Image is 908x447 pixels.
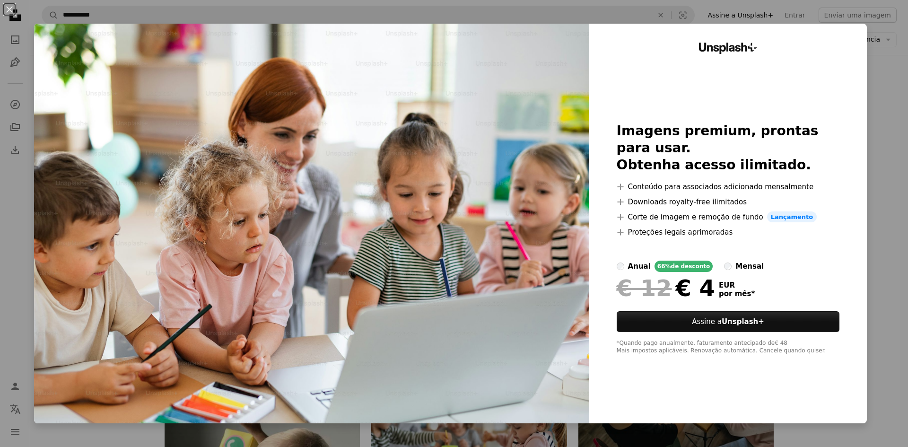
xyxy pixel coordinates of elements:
[617,263,624,270] input: anual66%de desconto
[617,276,672,300] span: € 12
[719,281,755,289] span: EUR
[617,196,840,208] li: Downloads royalty-free ilimitados
[617,311,840,332] button: Assine aUnsplash+
[719,289,755,298] span: por mês *
[617,276,715,300] div: € 4
[724,263,732,270] input: mensal
[617,123,840,174] h2: Imagens premium, prontas para usar. Obtenha acesso ilimitado.
[617,211,840,223] li: Corte de imagem e remoção de fundo
[617,340,840,355] div: *Quando pago anualmente, faturamento antecipado de € 48 Mais impostos aplicáveis. Renovação autom...
[617,181,840,193] li: Conteúdo para associados adicionado mensalmente
[722,317,764,326] strong: Unsplash+
[628,261,651,272] div: anual
[735,261,764,272] div: mensal
[767,211,817,223] span: Lançamento
[655,261,713,272] div: 66% de desconto
[617,227,840,238] li: Proteções legais aprimoradas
